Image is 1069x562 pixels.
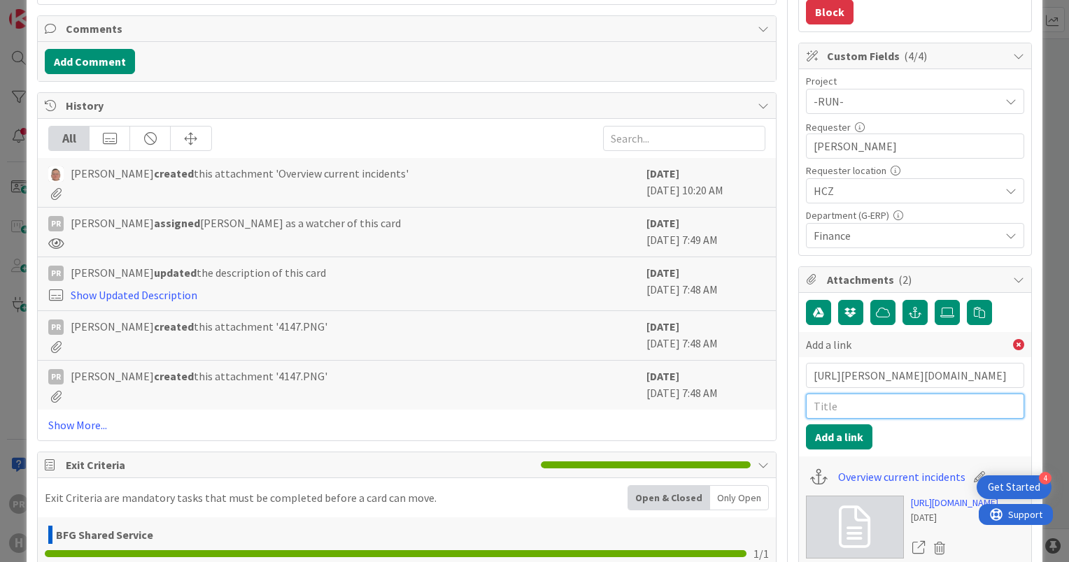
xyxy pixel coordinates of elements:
[49,127,90,150] div: All
[977,475,1052,499] div: Open Get Started checklist, remaining modules: 4
[806,336,851,353] span: Add a link
[48,369,64,384] div: PR
[646,266,679,280] b: [DATE]
[806,424,872,449] button: Add a link
[911,539,926,557] a: Open
[48,266,64,281] div: PR
[154,166,194,180] b: created
[66,97,751,114] span: History
[814,181,993,201] span: HCZ
[911,496,998,510] a: [URL][DOMAIN_NAME]
[646,166,679,180] b: [DATE]
[904,49,927,63] span: ( 4/4 )
[1039,472,1052,484] div: 4
[806,363,1024,388] input: Paste URL...
[71,368,327,384] span: [PERSON_NAME] this attachment '4147.PNG'
[827,271,1006,288] span: Attachments
[827,48,1006,64] span: Custom Fields
[911,510,998,525] div: [DATE]
[48,319,64,335] div: PR
[48,216,64,231] div: PR
[646,165,765,200] div: [DATE] 10:20 AM
[45,489,437,506] div: Exit Criteria are mandatory tasks that must be completed before a card can move.
[154,319,194,333] b: created
[29,2,64,19] span: Support
[628,486,710,510] div: Open & Closed
[710,486,768,510] div: Only Open
[646,318,765,353] div: [DATE] 7:48 AM
[71,288,197,302] a: Show Updated Description
[898,273,912,287] span: ( 2 )
[806,166,1024,175] div: Requester location
[814,227,1000,244] span: Finance
[154,266,197,280] b: updated
[48,166,64,182] img: lD
[806,121,851,134] label: Requester
[45,49,135,74] button: Add Comment
[646,369,679,383] b: [DATE]
[56,528,153,541] b: BFG Shared Service
[753,545,769,562] span: 1 / 1
[66,456,534,473] span: Exit Criteria
[806,210,1024,220] div: Department (G-ERP)
[154,216,200,230] b: assigned
[71,165,409,182] span: [PERSON_NAME] this attachment 'Overview current incidents'
[988,480,1040,494] div: Get Started
[646,264,765,303] div: [DATE] 7:48 AM
[646,215,765,250] div: [DATE] 7:49 AM
[646,319,679,333] b: [DATE]
[646,368,765,403] div: [DATE] 7:48 AM
[71,318,327,335] span: [PERSON_NAME] this attachment '4147.PNG'
[814,92,993,111] span: -RUN-
[806,76,1024,86] div: Project
[838,468,965,485] a: Overview current incidents
[806,394,1024,419] input: Title
[71,215,401,231] span: [PERSON_NAME] [PERSON_NAME] as a watcher of this card
[48,417,765,433] a: Show More...
[154,369,194,383] b: created
[646,216,679,230] b: [DATE]
[66,20,751,37] span: Comments
[71,264,326,281] span: [PERSON_NAME] the description of this card
[603,126,765,151] input: Search...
